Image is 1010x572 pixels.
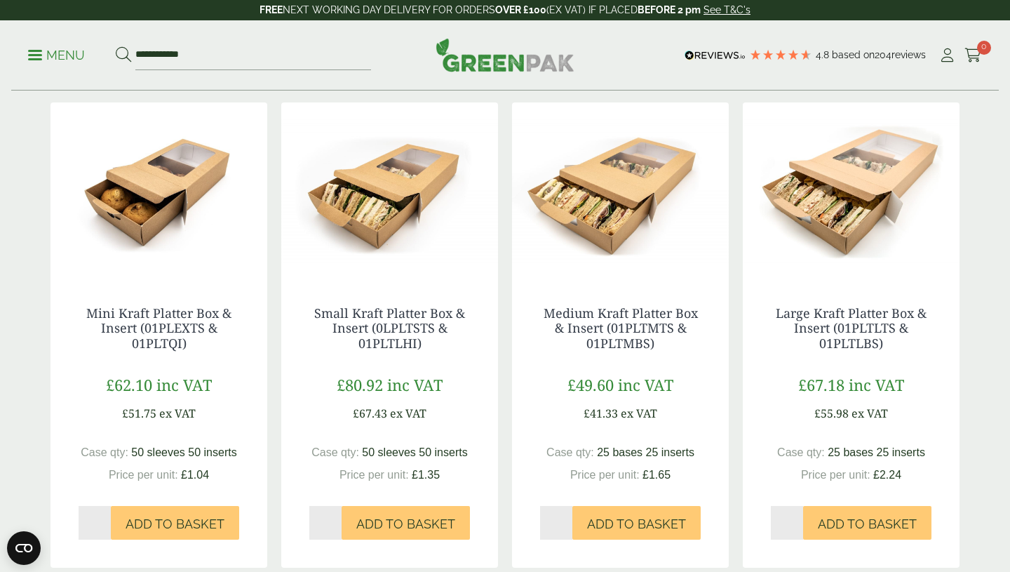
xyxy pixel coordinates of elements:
button: Add to Basket [342,506,470,540]
span: 50 sleeves 50 inserts [131,446,236,458]
img: IMG_4535 [50,102,267,278]
span: 4.8 [816,49,832,60]
img: medium platter boxes [512,102,729,278]
span: ex VAT [851,406,888,421]
span: Price per unit: [109,469,178,481]
span: ex VAT [621,406,657,421]
span: £2.24 [873,469,901,481]
span: £1.04 [181,469,209,481]
img: REVIEWS.io [685,51,746,60]
span: 50 sleeves 50 inserts [362,446,467,458]
span: £55.98 [814,406,849,421]
span: Add to Basket [587,517,686,532]
span: 204 [875,49,891,60]
span: Price per unit: [339,469,409,481]
p: Menu [28,47,85,64]
span: £49.60 [567,374,614,395]
span: £1.35 [412,469,440,481]
span: £51.75 [122,406,156,421]
span: Case qty: [546,446,594,458]
i: My Account [938,48,956,62]
a: Menu [28,47,85,61]
span: Price per unit: [801,469,870,481]
span: Price per unit: [570,469,640,481]
span: reviews [891,49,926,60]
span: Add to Basket [356,517,455,532]
a: Large Kraft Platter Box & Insert (01PLTLTS & 01PLTLBS) [776,305,927,352]
button: Add to Basket [803,506,931,540]
span: ex VAT [390,406,426,421]
span: £41.33 [584,406,618,421]
strong: FREE [260,4,283,15]
button: Add to Basket [111,506,239,540]
img: GreenPak Supplies [436,38,574,72]
a: Small Kraft Platter Box & Insert (0LPLTSTS & 01PLTLHI) [314,305,465,352]
a: See T&C's [703,4,750,15]
span: Case qty: [777,446,825,458]
span: 25 bases 25 inserts [828,446,925,458]
strong: OVER £100 [495,4,546,15]
span: £62.10 [106,374,152,395]
span: £67.18 [798,374,844,395]
span: 25 bases 25 inserts [597,446,694,458]
span: Case qty: [311,446,359,458]
button: Add to Basket [572,506,701,540]
span: Add to Basket [126,517,224,532]
span: £80.92 [337,374,383,395]
button: Open CMP widget [7,531,41,565]
div: 4.79 Stars [749,48,812,61]
span: Case qty: [81,446,128,458]
span: 0 [977,41,991,55]
span: inc VAT [156,374,212,395]
span: ex VAT [159,406,196,421]
a: Medium Kraft Platter Box & Insert (01PLTMTS & 01PLTMBS) [544,305,698,352]
strong: BEFORE 2 pm [638,4,701,15]
span: Based on [832,49,875,60]
span: inc VAT [849,374,904,395]
i: Cart [964,48,982,62]
a: Mini Kraft Platter Box & Insert (01PLEXTS & 01PLTQI) [86,305,231,352]
span: Add to Basket [818,517,917,532]
span: £1.65 [642,469,671,481]
img: medium platter boxes [281,102,498,278]
a: 0 [964,45,982,66]
span: inc VAT [618,374,673,395]
span: £67.43 [353,406,387,421]
img: Large Platter Sandwiches open [743,102,959,278]
span: inc VAT [387,374,443,395]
